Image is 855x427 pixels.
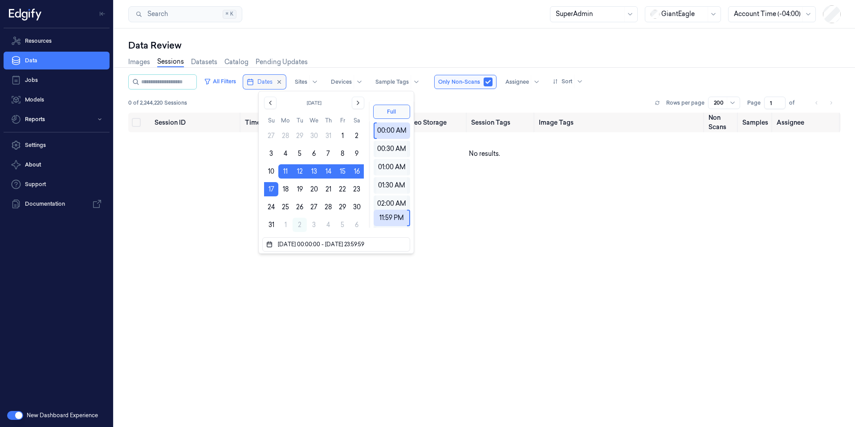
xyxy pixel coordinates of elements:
[157,57,184,67] a: Sessions
[350,116,364,125] th: Saturday
[307,164,321,179] button: Wednesday, August 13th, 2025, selected
[335,182,350,196] button: Friday, August 22nd, 2025
[376,177,407,194] div: 01:30 AM
[352,97,364,109] button: Go to the Next Month
[256,57,308,67] a: Pending Updates
[335,116,350,125] th: Friday
[789,99,803,107] span: of
[264,129,278,143] button: Sunday, July 27th, 2025
[321,218,335,232] button: Thursday, September 4th, 2025
[282,97,346,109] button: [DATE]
[293,218,307,232] button: Today, Tuesday, September 2nd, 2025
[241,113,332,132] th: Timestamp (Session)
[321,200,335,214] button: Thursday, August 28th, 2025
[128,39,841,52] div: Data Review
[278,200,293,214] button: Monday, August 25th, 2025
[151,113,241,132] th: Session ID
[335,218,350,232] button: Friday, September 5th, 2025
[4,71,110,89] a: Jobs
[376,141,407,157] div: 00:30 AM
[307,182,321,196] button: Wednesday, August 20th, 2025
[747,99,761,107] span: Page
[4,32,110,50] a: Resources
[335,129,350,143] button: Friday, August 1st, 2025
[278,116,293,125] th: Monday
[350,218,364,232] button: Saturday, September 6th, 2025
[4,110,110,128] button: Reports
[4,156,110,174] button: About
[350,182,364,196] button: Saturday, August 23rd, 2025
[264,116,364,232] table: August 2025
[132,118,141,127] button: Select all
[144,9,168,19] span: Search
[278,218,293,232] button: Monday, September 1st, 2025
[278,146,293,161] button: Monday, August 4th, 2025
[307,116,321,125] th: Wednesday
[400,113,468,132] th: Video Storage
[264,97,277,109] button: Go to the Previous Month
[438,78,480,86] span: Only Non-Scans
[350,129,364,143] button: Saturday, August 2nd, 2025
[243,75,286,89] button: Dates
[321,164,335,179] button: Thursday, August 14th, 2025, selected
[350,146,364,161] button: Saturday, August 9th, 2025
[128,57,150,67] a: Images
[468,113,535,132] th: Session Tags
[307,129,321,143] button: Wednesday, July 30th, 2025
[4,52,110,69] a: Data
[321,146,335,161] button: Thursday, August 7th, 2025
[773,113,841,132] th: Assignee
[293,146,307,161] button: Tuesday, August 5th, 2025
[264,218,278,232] button: Sunday, August 31st, 2025
[293,116,307,125] th: Tuesday
[293,182,307,196] button: Tuesday, August 19th, 2025
[4,195,110,213] a: Documentation
[128,99,187,107] span: 0 of 2,244,220 Sessions
[224,57,248,67] a: Catalog
[666,99,704,107] p: Rows per page
[376,210,407,226] div: 11:59 PM
[307,200,321,214] button: Wednesday, August 27th, 2025
[307,218,321,232] button: Wednesday, September 3rd, 2025
[293,200,307,214] button: Tuesday, August 26th, 2025
[264,146,278,161] button: Sunday, August 3rd, 2025
[321,116,335,125] th: Thursday
[307,146,321,161] button: Wednesday, August 6th, 2025
[276,239,402,250] input: Dates
[4,136,110,154] a: Settings
[321,182,335,196] button: Thursday, August 21st, 2025
[377,122,407,139] div: 00:00 AM
[376,195,407,212] div: 02:00 AM
[293,129,307,143] button: Tuesday, July 29th, 2025
[321,129,335,143] button: Thursday, July 31st, 2025
[376,159,407,175] div: 01:00 AM
[335,200,350,214] button: Friday, August 29th, 2025
[350,164,364,179] button: Saturday, August 16th, 2025, selected
[264,164,278,179] button: Sunday, August 10th, 2025
[200,74,240,89] button: All Filters
[739,113,773,132] th: Samples
[373,105,410,119] button: Full
[264,116,278,125] th: Sunday
[293,164,307,179] button: Tuesday, August 12th, 2025, selected
[95,7,110,21] button: Toggle Navigation
[128,6,242,22] button: Search⌘K
[264,182,278,196] button: Sunday, August 17th, 2025, selected
[335,164,350,179] button: Friday, August 15th, 2025, selected
[278,182,293,196] button: Monday, August 18th, 2025
[4,175,110,193] a: Support
[128,132,841,175] td: No results.
[705,113,739,132] th: Non Scans
[810,97,837,109] nav: pagination
[4,91,110,109] a: Models
[350,200,364,214] button: Saturday, August 30th, 2025
[257,78,273,86] span: Dates
[335,146,350,161] button: Friday, August 8th, 2025
[535,113,705,132] th: Image Tags
[278,164,293,179] button: Monday, August 11th, 2025, selected
[191,57,217,67] a: Datasets
[278,129,293,143] button: Monday, July 28th, 2025
[264,200,278,214] button: Sunday, August 24th, 2025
